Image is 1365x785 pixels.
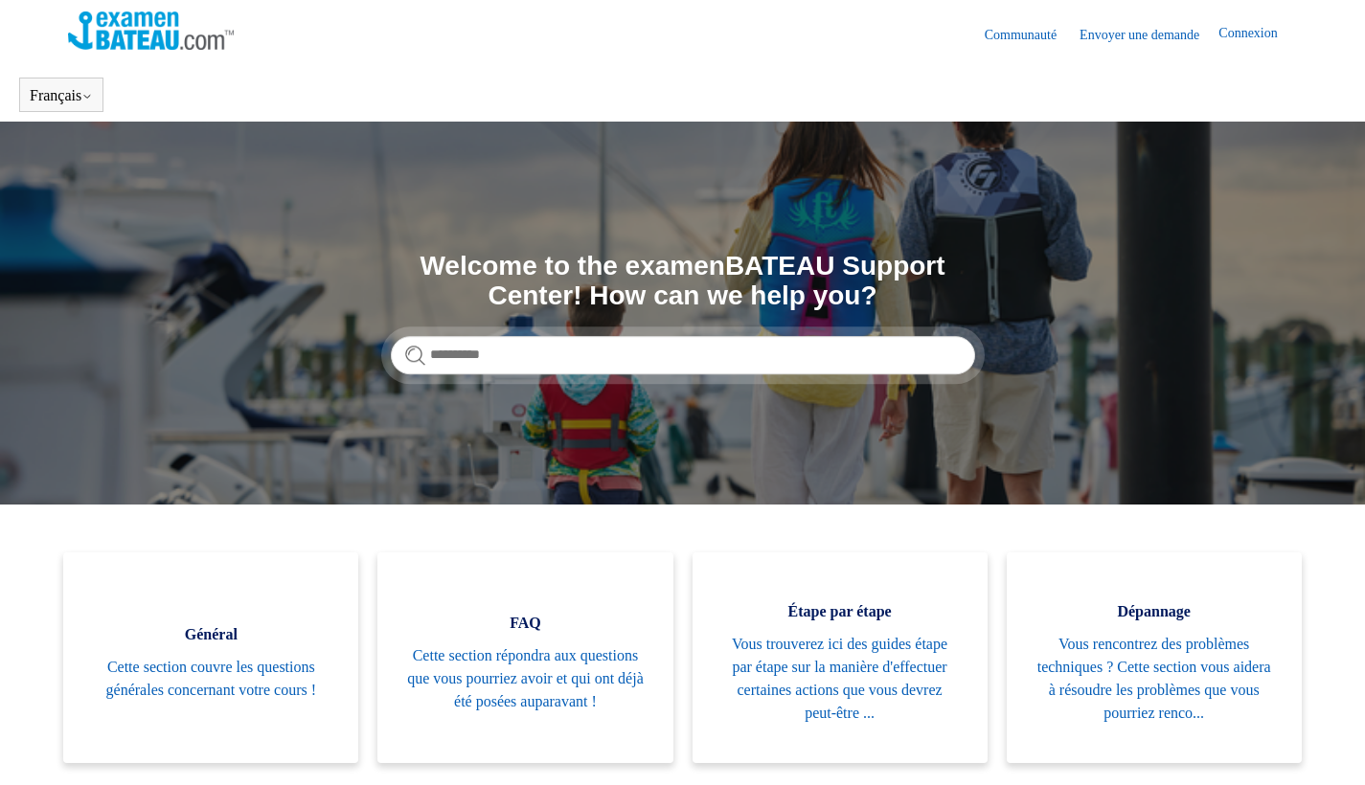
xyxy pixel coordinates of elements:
span: Cette section couvre les questions générales concernant votre cours ! [92,656,330,702]
img: Page d’accueil du Centre d’aide Examen Bateau [68,11,234,50]
a: Communauté [985,25,1076,45]
button: Français [30,87,93,104]
span: Étape par étape [721,600,959,623]
a: Envoyer une demande [1080,25,1218,45]
h1: Welcome to the examenBATEAU Support Center! How can we help you? [391,252,975,311]
span: Dépannage [1035,600,1273,623]
a: Connexion [1218,23,1296,46]
input: Rechercher [391,336,975,374]
span: Vous trouverez ici des guides étape par étape sur la manière d'effectuer certaines actions que vo... [721,633,959,725]
a: FAQ Cette section répondra aux questions que vous pourriez avoir et qui ont déjà été posées aupar... [377,552,672,763]
a: Étape par étape Vous trouverez ici des guides étape par étape sur la manière d'effectuer certaine... [693,552,988,763]
span: Vous rencontrez des problèmes techniques ? Cette section vous aidera à résoudre les problèmes que... [1035,633,1273,725]
span: FAQ [406,612,644,635]
div: Live chat [1301,721,1351,771]
span: Général [92,623,330,646]
a: Dépannage Vous rencontrez des problèmes techniques ? Cette section vous aidera à résoudre les pro... [1007,552,1302,763]
span: Cette section répondra aux questions que vous pourriez avoir et qui ont déjà été posées auparavant ! [406,644,644,713]
a: Général Cette section couvre les questions générales concernant votre cours ! [63,552,358,763]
